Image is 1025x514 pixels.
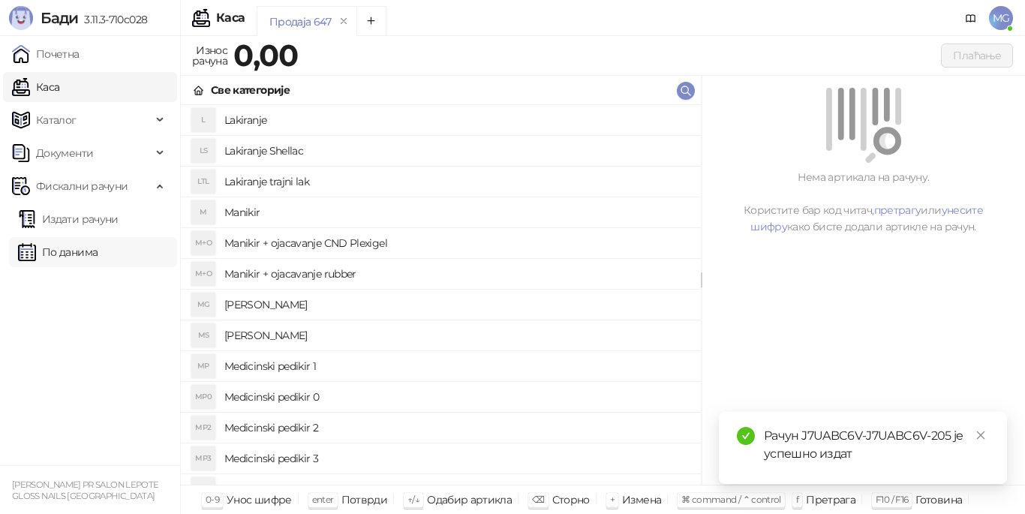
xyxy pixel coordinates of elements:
[552,490,590,509] div: Сторно
[224,354,689,378] h4: Medicinski pedikir 1
[191,139,215,163] div: LS
[224,108,689,132] h4: Lakiranje
[211,82,290,98] div: Све категорије
[407,494,419,505] span: ↑/↓
[227,490,292,509] div: Унос шифре
[191,231,215,255] div: M+O
[975,430,986,440] span: close
[341,490,388,509] div: Потврди
[224,262,689,286] h4: Manikir + ojacavanje rubber
[224,293,689,317] h4: [PERSON_NAME]
[191,170,215,194] div: LTL
[189,41,230,71] div: Износ рачуна
[191,323,215,347] div: MS
[18,204,119,234] a: Издати рачуни
[36,171,128,201] span: Фискални рачуни
[874,203,921,217] a: претрагу
[941,44,1013,68] button: Плаћање
[36,138,93,168] span: Документи
[191,262,215,286] div: M+O
[737,427,755,445] span: check-circle
[12,72,59,102] a: Каса
[622,490,661,509] div: Измена
[12,479,158,501] small: [PERSON_NAME] PR SALON LEPOTE GLOSS NAILS [GEOGRAPHIC_DATA]
[191,200,215,224] div: M
[206,494,219,505] span: 0-9
[796,494,798,505] span: f
[191,385,215,409] div: MP0
[681,494,781,505] span: ⌘ command / ⌃ control
[806,490,855,509] div: Претрага
[216,12,245,24] div: Каса
[224,323,689,347] h4: [PERSON_NAME]
[181,105,701,485] div: grid
[9,6,33,30] img: Logo
[41,9,78,27] span: Бади
[532,494,544,505] span: ⌫
[191,416,215,440] div: MP2
[915,490,962,509] div: Готовина
[36,105,77,135] span: Каталог
[191,446,215,470] div: MP3
[18,237,98,267] a: По данима
[876,494,908,505] span: F10 / F16
[334,15,353,28] button: remove
[191,354,215,378] div: MP
[972,427,989,443] a: Close
[427,490,512,509] div: Одабир артикла
[959,6,983,30] a: Документација
[224,416,689,440] h4: Medicinski pedikir 2
[224,200,689,224] h4: Manikir
[224,477,689,501] h4: Pedikir
[989,6,1013,30] span: MG
[191,108,215,132] div: L
[720,169,1007,235] div: Нема артикала на рачуну. Користите бар код читач, или како бисте додали артикле на рачун.
[356,6,386,36] button: Add tab
[764,427,989,463] div: Рачун J7UABC6V-J7UABC6V-205 је успешно издат
[224,231,689,255] h4: Manikir + ojacavanje CND Plexigel
[312,494,334,505] span: enter
[191,293,215,317] div: MG
[233,37,298,74] strong: 0,00
[224,139,689,163] h4: Lakiranje Shellac
[12,39,80,69] a: Почетна
[224,385,689,409] h4: Medicinski pedikir 0
[269,14,331,30] div: Продаја 647
[224,170,689,194] h4: Lakiranje trajni lak
[78,13,147,26] span: 3.11.3-710c028
[224,446,689,470] h4: Medicinski pedikir 3
[610,494,615,505] span: +
[191,477,215,501] div: P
